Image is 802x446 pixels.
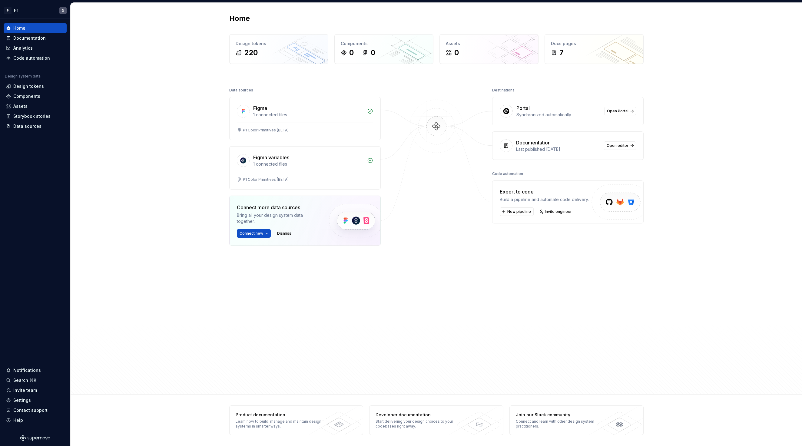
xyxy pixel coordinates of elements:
div: Developer documentation [376,412,464,418]
div: 0 [371,48,375,58]
a: Components00 [334,34,433,64]
a: Assets [4,101,67,111]
button: Contact support [4,405,67,415]
div: Assets [446,41,532,47]
span: New pipeline [507,209,531,214]
a: Invite team [4,385,67,395]
a: Developer documentationStart delivering your design choices to your codebases right away. [369,405,503,435]
a: Open editor [604,141,636,150]
div: D [62,8,64,13]
div: Export to code [500,188,589,195]
a: Documentation [4,33,67,43]
div: 0 [349,48,354,58]
button: Dismiss [274,229,294,238]
div: Components [13,93,40,99]
div: P1 [14,8,18,14]
div: Invite team [13,387,37,393]
div: 7 [559,48,564,58]
span: Dismiss [277,231,291,236]
div: 0 [454,48,459,58]
a: Join our Slack communityConnect and learn with other design system practitioners. [509,405,644,435]
div: 1 connected files [253,161,363,167]
div: Notifications [13,367,41,373]
div: Data sources [13,123,41,129]
div: P [4,7,12,14]
div: P1 Color Primitives [BETA] [243,177,289,182]
button: Connect new [237,229,271,238]
div: Connect and learn with other design system practitioners. [516,419,604,429]
span: Connect new [240,231,263,236]
div: 220 [244,48,258,58]
a: Docs pages7 [545,34,644,64]
button: Notifications [4,365,67,375]
div: Assets [13,103,28,109]
a: Analytics [4,43,67,53]
div: Last published [DATE] [516,146,600,152]
div: Documentation [13,35,46,41]
div: Portal [516,104,530,112]
svg: Supernova Logo [20,435,50,441]
div: Design tokens [13,83,44,89]
div: Destinations [492,86,515,94]
div: Build a pipeline and automate code delivery. [500,197,589,203]
div: Components [341,41,427,47]
h2: Home [229,14,250,23]
div: Data sources [229,86,253,94]
div: Analytics [13,45,33,51]
a: Components [4,91,67,101]
div: Help [13,417,23,423]
a: Data sources [4,121,67,131]
div: Design system data [5,74,41,79]
button: PP1D [1,4,69,17]
div: Home [13,25,25,31]
button: Search ⌘K [4,375,67,385]
a: Figma1 connected filesP1 Color Primitives [BETA] [229,97,381,140]
a: Design tokens220 [229,34,328,64]
div: Start delivering your design choices to your codebases right away. [376,419,464,429]
div: Bring all your design system data together. [237,212,319,224]
div: Code automation [492,170,523,178]
div: 1 connected files [253,112,363,118]
button: Help [4,415,67,425]
span: Open Portal [607,109,628,114]
a: Product documentationLearn how to build, manage and maintain design systems in smarter ways. [229,405,363,435]
span: Open editor [607,143,628,148]
div: Settings [13,397,31,403]
span: Invite engineer [545,209,572,214]
div: Docs pages [551,41,637,47]
div: Synchronized automatically [516,112,601,118]
div: Design tokens [236,41,322,47]
a: Figma variables1 connected filesP1 Color Primitives [BETA] [229,146,381,190]
div: Storybook stories [13,113,51,119]
a: Code automation [4,53,67,63]
div: P1 Color Primitives [BETA] [243,128,289,133]
a: Invite engineer [537,207,575,216]
a: Storybook stories [4,111,67,121]
div: Contact support [13,407,48,413]
div: Learn how to build, manage and maintain design systems in smarter ways. [236,419,324,429]
a: Assets0 [439,34,539,64]
a: Home [4,23,67,33]
div: Figma [253,104,267,112]
a: Design tokens [4,81,67,91]
a: Open Portal [604,107,636,115]
div: Join our Slack community [516,412,604,418]
div: Product documentation [236,412,324,418]
a: Settings [4,395,67,405]
div: Connect more data sources [237,204,319,211]
button: New pipeline [500,207,534,216]
div: Figma variables [253,154,289,161]
div: Search ⌘K [13,377,36,383]
div: Documentation [516,139,551,146]
div: Code automation [13,55,50,61]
